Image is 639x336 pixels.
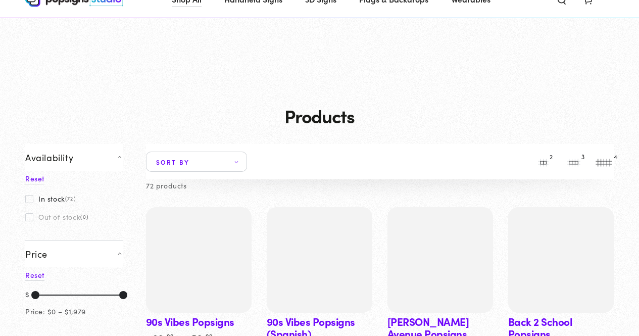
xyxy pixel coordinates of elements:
[25,173,44,184] a: Reset
[146,179,187,192] p: 72 products
[25,144,123,171] summary: Availability
[25,240,123,267] summary: Price
[25,288,29,302] div: $
[146,152,247,172] summary: Sort by
[533,152,553,172] button: 2
[563,152,583,172] button: 3
[25,106,614,126] h1: Products
[25,305,86,318] div: Price: $0 – $1,979
[25,213,88,221] label: Out of stock
[25,152,73,163] span: Availability
[80,214,88,220] span: (0)
[25,195,76,203] label: In stock
[25,270,44,281] a: Reset
[25,248,47,260] span: Price
[65,196,76,202] span: (72)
